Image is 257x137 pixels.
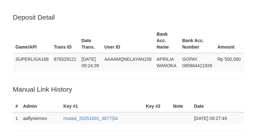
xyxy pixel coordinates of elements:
[13,112,21,124] td: 1
[182,57,197,62] span: GOPAY
[13,53,51,71] td: SUPERLIGA168
[51,28,79,53] th: Trans ID
[51,53,79,71] td: 879329121
[79,28,102,53] th: Date Trans.
[143,100,171,112] th: Key #2
[215,28,244,53] th: Amount
[180,28,215,53] th: Bank Acc. Number
[13,28,51,53] th: Game/API
[157,57,177,68] span: APRILIA WAROKA
[217,57,241,62] span: Rp 500,000
[171,100,191,112] th: Note
[82,57,99,68] span: [DATE] 09:24:39
[154,28,180,53] th: Bank Acc. Name
[13,13,244,22] p: Deposit Detail
[61,100,143,112] th: Key #1
[13,100,21,112] th: #
[102,28,154,53] th: User ID
[182,63,212,68] span: Copy 085864421926 to clipboard
[63,116,118,121] a: mutasi_20251001_4877|54
[191,112,244,124] td: [DATE] 09:27:49
[21,112,61,124] td: aaflysiemeu
[13,85,244,94] p: Manual Link History
[104,57,152,62] span: AAAAMQNELAYAN158
[21,100,61,112] th: Admin
[191,100,244,112] th: Date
